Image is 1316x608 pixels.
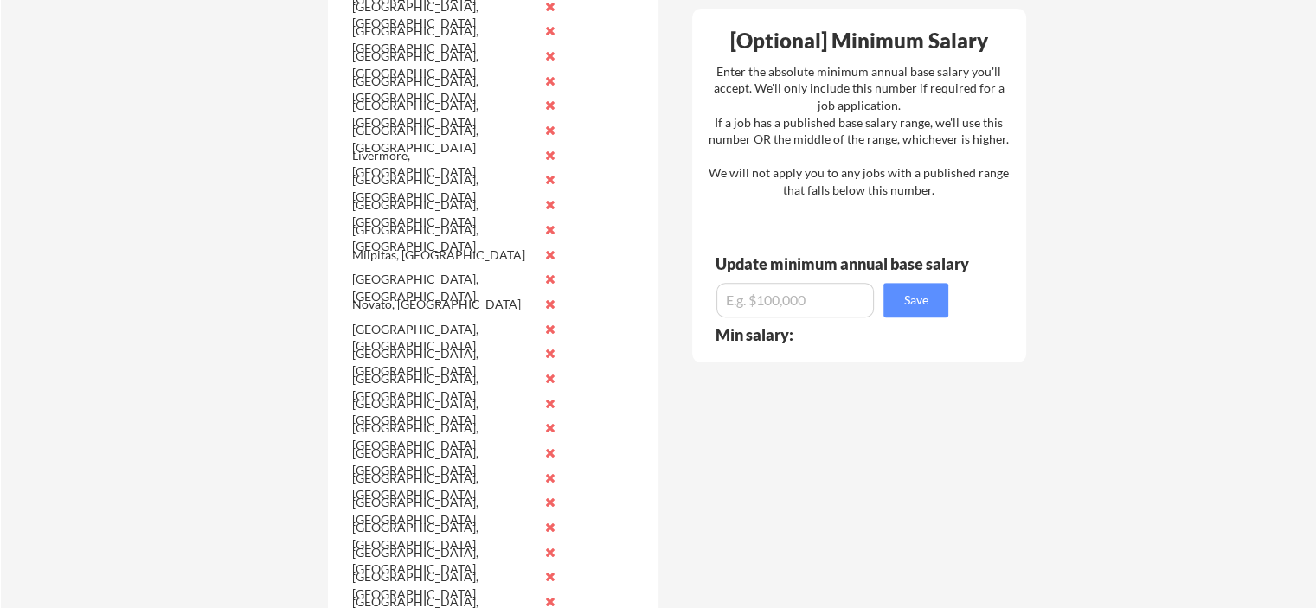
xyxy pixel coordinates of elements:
div: [GEOGRAPHIC_DATA], [GEOGRAPHIC_DATA] [352,73,535,106]
div: [GEOGRAPHIC_DATA], [GEOGRAPHIC_DATA] [352,171,535,205]
div: [GEOGRAPHIC_DATA], [GEOGRAPHIC_DATA] [352,122,535,156]
div: [GEOGRAPHIC_DATA], [GEOGRAPHIC_DATA] [352,395,535,429]
div: [GEOGRAPHIC_DATA], [GEOGRAPHIC_DATA] [352,445,535,478]
div: [Optional] Minimum Salary [698,30,1020,51]
div: [GEOGRAPHIC_DATA], [GEOGRAPHIC_DATA] [352,419,535,453]
div: [GEOGRAPHIC_DATA], [GEOGRAPHIC_DATA] [352,568,535,602]
div: [GEOGRAPHIC_DATA], [GEOGRAPHIC_DATA] [352,345,535,379]
div: [GEOGRAPHIC_DATA], [GEOGRAPHIC_DATA] [352,48,535,81]
div: [GEOGRAPHIC_DATA], [GEOGRAPHIC_DATA] [352,494,535,528]
div: Enter the absolute minimum annual base salary you'll accept. We'll only include this number if re... [709,63,1009,199]
div: [GEOGRAPHIC_DATA], [GEOGRAPHIC_DATA] [352,370,535,404]
strong: Min salary: [716,325,793,344]
div: Update minimum annual base salary [716,256,975,272]
div: [GEOGRAPHIC_DATA], [GEOGRAPHIC_DATA] [352,321,535,355]
input: E.g. $100,000 [716,283,874,317]
div: [GEOGRAPHIC_DATA], [GEOGRAPHIC_DATA] [352,470,535,503]
div: [GEOGRAPHIC_DATA], [GEOGRAPHIC_DATA] [352,196,535,230]
div: Livermore, [GEOGRAPHIC_DATA] [352,147,535,181]
div: [GEOGRAPHIC_DATA], [GEOGRAPHIC_DATA] [352,221,535,255]
div: [GEOGRAPHIC_DATA], [GEOGRAPHIC_DATA] [352,271,535,304]
div: [GEOGRAPHIC_DATA], [GEOGRAPHIC_DATA] [352,544,535,578]
div: [GEOGRAPHIC_DATA], [GEOGRAPHIC_DATA] [352,519,535,553]
div: [GEOGRAPHIC_DATA], [GEOGRAPHIC_DATA] [352,22,535,56]
button: Save [883,283,948,317]
div: [GEOGRAPHIC_DATA], [GEOGRAPHIC_DATA] [352,97,535,131]
div: Novato, [GEOGRAPHIC_DATA] [352,296,535,313]
div: Milpitas, [GEOGRAPHIC_DATA] [352,246,535,264]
